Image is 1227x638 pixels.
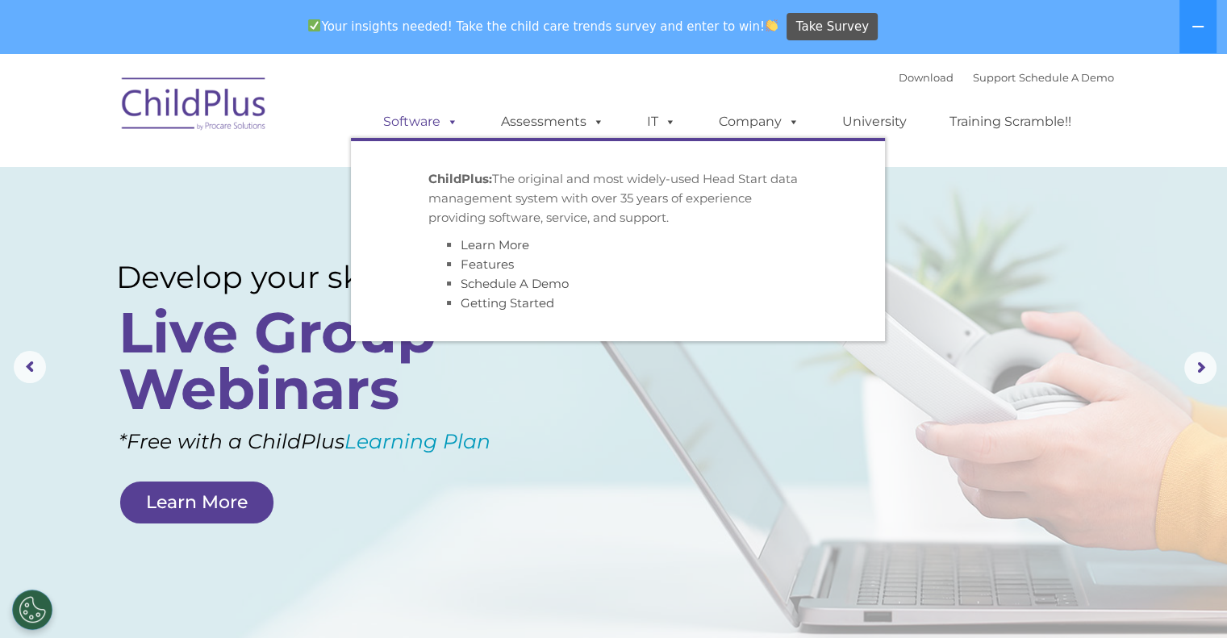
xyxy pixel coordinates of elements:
[933,106,1087,138] a: Training Scramble!!
[461,295,554,311] a: Getting Started
[302,10,785,42] span: Your insights needed! Take the child care trends survey and enter to win!
[428,169,808,227] p: The original and most widely-used Head Start data management system with over 35 years of experie...
[796,13,869,41] span: Take Survey
[224,173,293,185] span: Phone number
[120,482,273,523] a: Learn More
[461,276,569,291] a: Schedule A Demo
[12,590,52,630] button: Cookies Settings
[119,304,517,417] rs-layer: Live Group Webinars
[485,106,620,138] a: Assessments
[367,106,474,138] a: Software
[973,71,1016,84] a: Support
[766,19,778,31] img: 👏
[826,106,923,138] a: University
[1019,71,1114,84] a: Schedule A Demo
[224,106,273,119] span: Last name
[899,71,954,84] a: Download
[461,256,514,272] a: Features
[114,66,275,147] img: ChildPlus by Procare Solutions
[461,237,529,252] a: Learn More
[119,423,552,460] rs-layer: *Free with a ChildPlus
[116,259,522,295] rs-layer: Develop your skills with
[308,19,320,31] img: ✅
[344,429,490,453] a: Learning Plan
[899,71,1114,84] font: |
[631,106,692,138] a: IT
[787,13,878,41] a: Take Survey
[428,171,492,186] strong: ChildPlus:
[703,106,816,138] a: Company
